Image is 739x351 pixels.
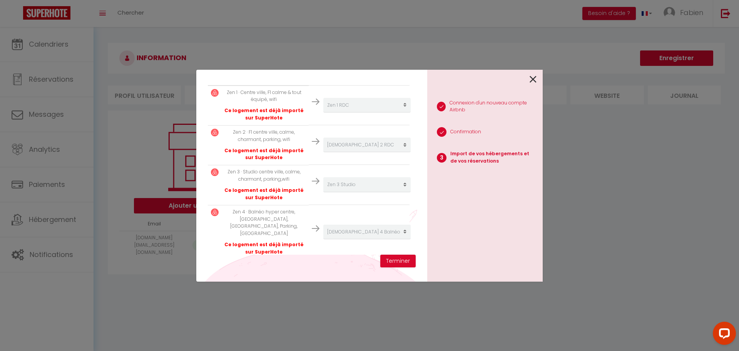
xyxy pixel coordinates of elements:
[222,241,306,256] p: Ce logement est déjà importé sur SuperHote
[437,153,446,163] span: 3
[222,89,306,104] p: Zen 1 · Centre ville, F1 calme & tout équipé, wifi
[222,187,306,202] p: Ce logement est déjà importé sur SuperHote
[450,150,537,165] p: Import de vos hébergements et de vos réservations
[450,128,481,136] p: Confirmation
[222,208,306,237] p: Zen 4 · Balnéo hyper centre, [GEOGRAPHIC_DATA], [GEOGRAPHIC_DATA], Parking, [GEOGRAPHIC_DATA]
[380,255,416,268] button: Terminer
[222,129,306,143] p: Zen 2 · F1 centre ville, calme, charmant, parking, wifi
[222,107,306,122] p: Ce logement est déjà importé sur SuperHote
[222,147,306,162] p: Ce logement est déjà importé sur SuperHote
[222,168,306,183] p: Zen 3 · Studio centre ville, calme, charmant, parking,wifi
[707,319,739,351] iframe: LiveChat chat widget
[450,99,537,114] p: Connexion d'un nouveau compte Airbnb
